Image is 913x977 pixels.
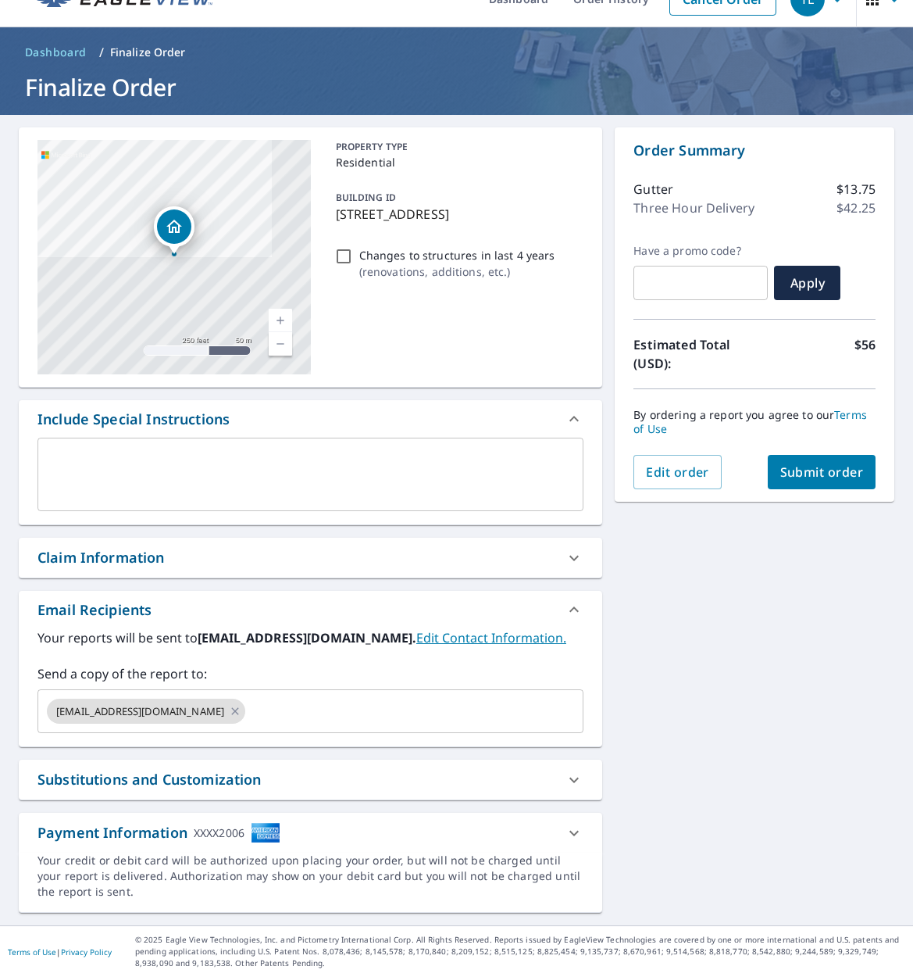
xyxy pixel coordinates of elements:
p: Estimated Total (USD): [633,335,754,373]
a: Current Level 17, Zoom Out [269,332,292,356]
img: cardImage [251,822,280,843]
p: Changes to structures in last 4 years [359,247,555,263]
div: Claim Information [19,538,602,578]
button: Edit order [633,455,722,489]
div: Payment Information [37,822,280,843]
div: [EMAIL_ADDRESS][DOMAIN_NAME] [47,699,245,724]
div: Email Recipients [19,591,602,628]
div: Substitutions and Customization [19,760,602,800]
p: [STREET_ADDRESS] [336,205,578,224]
span: [EMAIL_ADDRESS][DOMAIN_NAME] [47,704,234,719]
p: BUILDING ID [336,191,396,204]
a: Dashboard [19,40,93,65]
span: Submit order [780,463,864,481]
p: Order Summary [633,140,876,161]
p: PROPERTY TYPE [336,140,578,154]
p: By ordering a report you agree to our [633,408,876,436]
a: Privacy Policy [61,947,112,957]
div: Your credit or debit card will be authorized upon placing your order, but will not be charged unt... [37,853,583,900]
button: Apply [774,266,840,300]
b: [EMAIL_ADDRESS][DOMAIN_NAME]. [198,629,416,646]
p: Three Hour Delivery [633,199,754,217]
button: Submit order [768,455,876,489]
p: Residential [336,154,578,170]
p: © 2025 Eagle View Technologies, Inc. and Pictometry International Corp. All Rights Reserved. Repo... [135,934,905,969]
h1: Finalize Order [19,71,894,103]
p: $13.75 [836,180,876,199]
p: Gutter [633,180,673,199]
div: Include Special Instructions [19,400,602,438]
div: Include Special Instructions [37,409,230,430]
p: | [8,947,112,957]
div: Claim Information [37,547,165,568]
p: ( renovations, additions, etc. ) [359,263,555,280]
div: Email Recipients [37,599,152,621]
a: Terms of Use [633,407,867,436]
p: Finalize Order [110,45,186,60]
label: Your reports will be sent to [37,628,583,647]
li: / [99,43,104,62]
div: Payment InformationXXXX2006cardImage [19,813,602,853]
span: Edit order [646,463,709,481]
div: Substitutions and Customization [37,769,262,790]
label: Send a copy of the report to: [37,664,583,683]
nav: breadcrumb [19,40,894,65]
div: Dropped pin, building 1, Residential property, 14609 Grant St Overland Park, KS 66221 [154,206,194,255]
span: Apply [786,274,828,292]
label: Have a promo code? [633,244,768,258]
a: EditContactInfo [416,629,566,646]
p: $56 [854,335,876,373]
div: XXXX2006 [194,822,244,843]
a: Terms of Use [8,947,56,957]
a: Current Level 17, Zoom In [269,309,292,332]
p: $42.25 [836,199,876,217]
span: Dashboard [25,45,87,60]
